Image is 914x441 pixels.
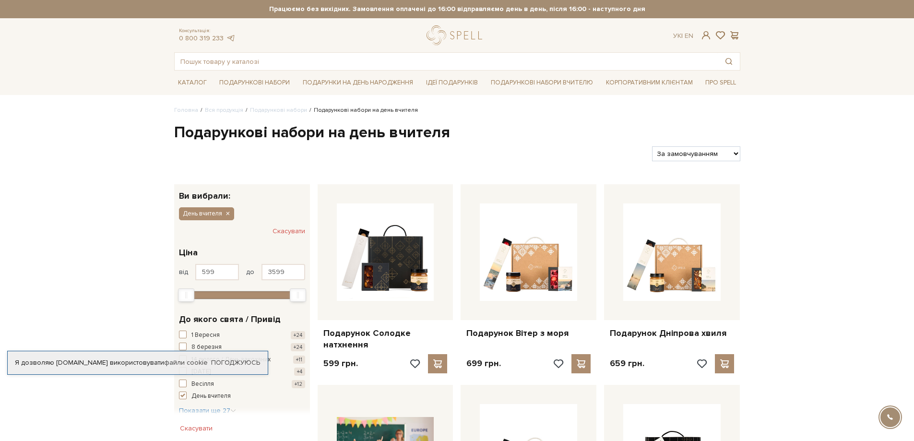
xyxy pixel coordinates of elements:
[183,209,222,218] span: День вчителя
[179,331,305,340] button: 1 Вересня +24
[299,75,417,90] a: Подарунки на День народження
[164,358,208,367] a: файли cookie
[673,32,693,40] div: Ук
[179,268,188,276] span: від
[179,406,236,415] span: Показати ще 27
[178,288,194,302] div: Min
[175,53,718,70] input: Пошук товару у каталозі
[681,32,683,40] span: |
[191,380,214,389] span: Весілля
[610,358,644,369] p: 659 грн.
[291,343,305,351] span: +24
[290,288,306,302] div: Max
[191,343,222,352] span: 8 березня
[323,358,358,369] p: 599 грн.
[205,107,243,114] a: Вся продукція
[179,246,198,259] span: Ціна
[179,406,236,416] button: Показати ще 27
[701,75,740,90] a: Про Spell
[610,328,734,339] a: Подарунок Дніпрова хвиля
[174,107,198,114] a: Головна
[174,5,740,13] strong: Працюємо без вихідних. Замовлення оплачені до 16:00 відправляємо день в день, після 16:00 - насту...
[179,28,236,34] span: Консультація:
[250,107,307,114] a: Подарункові набори
[226,34,236,42] a: telegram
[718,53,740,70] button: Пошук товару у каталозі
[291,331,305,339] span: +24
[174,123,740,143] h1: Подарункові набори на день вчителя
[179,313,281,326] span: До якого свята / Привід
[174,184,310,200] div: Ви вибрали:
[466,358,501,369] p: 699 грн.
[179,343,305,352] button: 8 березня +24
[307,106,418,115] li: Подарункові набори на день вчителя
[292,380,305,388] span: +12
[8,358,268,367] div: Я дозволяю [DOMAIN_NAME] використовувати
[215,75,294,90] a: Подарункові набори
[191,355,271,365] span: 14 лютого / День закоханих
[323,328,448,350] a: Подарунок Солодке натхнення
[273,224,305,239] button: Скасувати
[195,264,239,280] input: Ціна
[179,392,305,401] button: День вчителя
[261,264,305,280] input: Ціна
[246,268,254,276] span: до
[685,32,693,40] a: En
[191,331,220,340] span: 1 Вересня
[602,75,697,90] a: Корпоративним клієнтам
[191,392,231,401] span: День вчителя
[179,34,224,42] a: 0 800 319 233
[466,328,591,339] a: Подарунок Вітер з моря
[179,380,305,389] button: Весілля +12
[487,74,597,91] a: Подарункові набори Вчителю
[293,356,305,364] span: +11
[174,75,211,90] a: Каталог
[211,358,260,367] a: Погоджуюсь
[174,421,218,436] button: Скасувати
[427,25,487,45] a: logo
[422,75,482,90] a: Ідеї подарунків
[179,207,234,220] button: День вчителя
[294,368,305,376] span: +4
